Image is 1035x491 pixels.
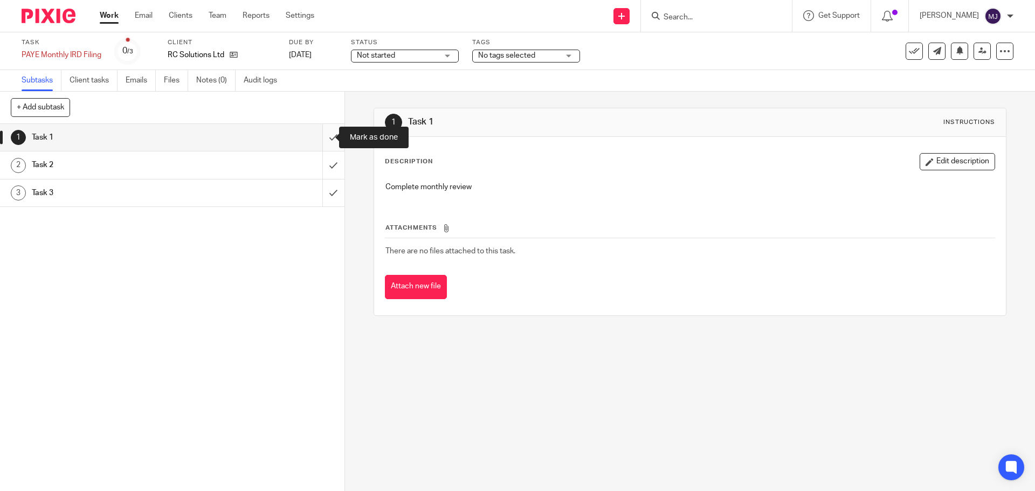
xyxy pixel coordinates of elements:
[920,10,979,21] p: [PERSON_NAME]
[472,38,580,47] label: Tags
[32,185,218,201] h1: Task 3
[385,225,437,231] span: Attachments
[32,157,218,173] h1: Task 2
[984,8,1002,25] img: svg%3E
[22,9,75,23] img: Pixie
[196,70,236,91] a: Notes (0)
[920,153,995,170] button: Edit description
[351,38,459,47] label: Status
[126,70,156,91] a: Emails
[385,182,994,192] p: Complete monthly review
[289,38,337,47] label: Due by
[22,70,61,91] a: Subtasks
[122,45,133,57] div: 0
[32,129,218,146] h1: Task 1
[243,10,270,21] a: Reports
[385,247,515,255] span: There are no files attached to this task.
[127,49,133,54] small: /3
[289,51,312,59] span: [DATE]
[22,38,101,47] label: Task
[11,98,70,116] button: + Add subtask
[164,70,188,91] a: Files
[818,12,860,19] span: Get Support
[70,70,118,91] a: Client tasks
[168,38,275,47] label: Client
[11,185,26,200] div: 3
[357,52,395,59] span: Not started
[168,50,224,60] p: RC Solutions Ltd
[22,50,101,60] div: PAYE Monthly IRD Filing
[11,130,26,145] div: 1
[100,10,119,21] a: Work
[478,52,535,59] span: No tags selected
[244,70,285,91] a: Audit logs
[385,157,433,166] p: Description
[663,13,760,23] input: Search
[286,10,314,21] a: Settings
[169,10,192,21] a: Clients
[943,118,995,127] div: Instructions
[11,158,26,173] div: 2
[385,114,402,131] div: 1
[385,275,447,299] button: Attach new file
[135,10,153,21] a: Email
[408,116,713,128] h1: Task 1
[209,10,226,21] a: Team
